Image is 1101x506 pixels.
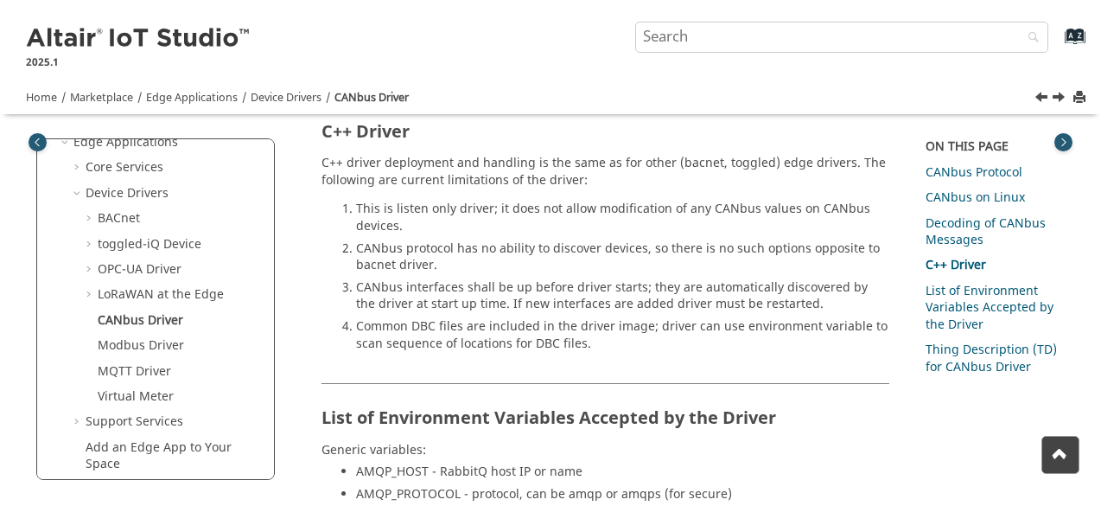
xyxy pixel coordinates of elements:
a: Next topic: Modbus Driver [1053,89,1067,110]
a: Virtual Meter [98,388,174,406]
a: Modbus Driver [98,336,184,355]
a: CANbus Driver [98,311,183,330]
img: Altair IoT Studio [26,25,252,53]
li: AMQP_HOST - RabbitQ host IP or name [356,464,890,486]
a: CANbus on Linux [926,189,1025,207]
a: Thing Description (TD) for CANbus Driver [926,341,1057,376]
span: Collapse Device Drivers [72,185,86,202]
a: Previous topic: Payload Conversion [1036,89,1050,110]
button: Toggle publishing table of content [29,133,47,151]
a: Edge Applications [73,133,178,151]
li: This is listen only driver; it does not allow modification of any CANbus values on CANbus devices. [356,201,890,240]
a: Decoding of CANbus Messages [926,215,1046,250]
a: Edge Applications [146,90,238,106]
a: Device Drivers [86,184,169,202]
button: Toggle topic table of content [1054,133,1072,151]
span: Expand Core Services [72,159,86,176]
h2: List of Environment Variables Accepted by the Driver [321,383,890,436]
span: Expand OPC-UA Driver [84,261,98,279]
input: Search query [635,22,1048,53]
span: Expand BACnet [84,210,98,227]
a: LoRaWAN at the Edge [98,285,224,304]
div: On this page [926,138,1065,156]
a: toggled-iQ Device [98,235,201,253]
a: BACnet [98,209,140,227]
span: Collapse Edge Applications [60,134,73,151]
a: Device Drivers [251,90,321,106]
p: 2025.1 [26,54,252,70]
a: CANbus Driver [334,90,409,106]
a: OPC-UA Driver [98,260,181,279]
a: CANbus Protocol [926,163,1022,182]
span: Expand LoRaWAN at the Edge [84,286,98,304]
button: Print this page [1074,86,1088,110]
a: Home [26,90,57,106]
a: Marketplace [70,90,133,106]
span: Expand Support Services [72,413,86,431]
li: CANbus protocol has no ability to discover devices, so there is no such options opposite to bacne... [356,240,890,279]
a: Add an Edge App to Your Space [86,439,232,474]
li: CANbus interfaces shall be up before driver starts; they are automatically discovered by the driv... [356,279,890,318]
button: Search [1005,22,1053,55]
a: Core Services [86,158,163,176]
a: Go to index terms page [1037,35,1076,54]
li: Common DBC files are included in the driver image; driver can use environment variable to scan se... [356,318,890,357]
p: C++ driver deployment and handling is the same as for other (bacnet, toggled) edge drivers. The f... [321,155,890,189]
a: Support Services [86,413,183,431]
a: C++ Driver [926,256,986,274]
span: Expand toggled-iQ Device [84,236,98,253]
a: List of Environment Variables Accepted by the Driver [926,282,1053,334]
a: MQTT Driver [98,362,171,381]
